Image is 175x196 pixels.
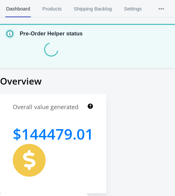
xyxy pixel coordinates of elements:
[13,103,78,111] h1: Overall value generated
[5,0,31,17] span: Dashboard
[20,30,83,38] p: Pre-Order Helper status
[123,0,142,17] span: Settings
[73,0,113,17] span: Shipping Backlog
[13,124,94,144] h1: 144479.01
[13,124,21,144] span: $
[41,0,62,17] span: Products
[148,0,175,17] button: More tabs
